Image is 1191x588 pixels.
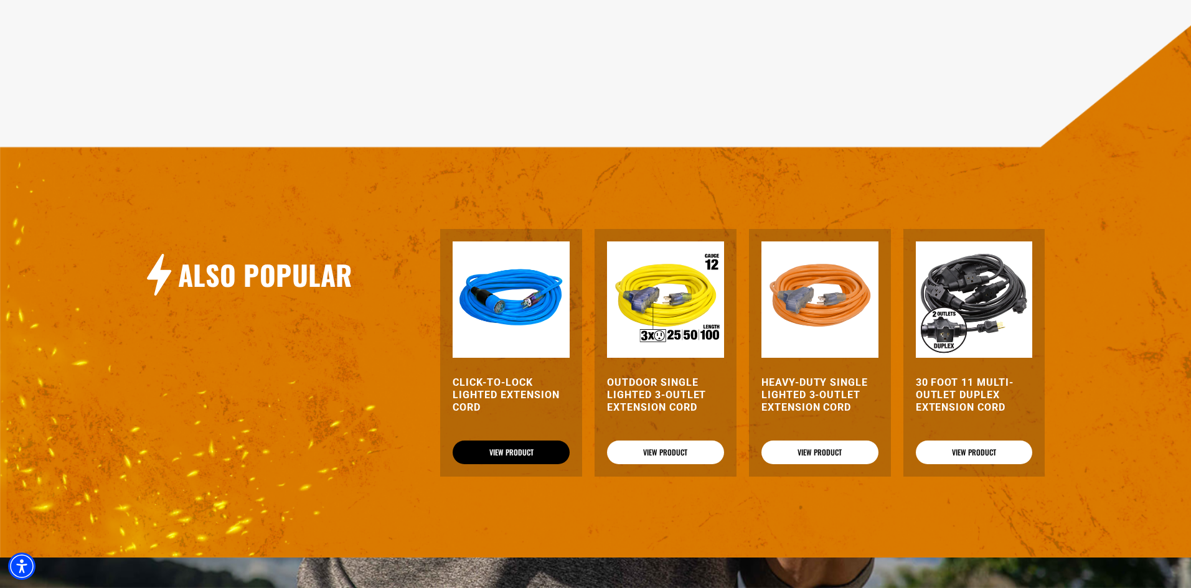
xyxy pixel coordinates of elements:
[916,376,1033,414] a: 30 Foot 11 Multi-Outlet Duplex Extension Cord
[607,441,724,464] a: View Product
[453,441,570,464] a: View Product
[761,441,878,464] a: View Product
[761,241,878,358] img: orange
[916,241,1033,358] img: black
[607,376,724,414] a: Outdoor Single Lighted 3-Outlet Extension Cord
[8,553,35,580] div: Accessibility Menu
[761,376,878,414] a: Heavy-Duty Single Lighted 3-Outlet Extension Cord
[453,376,570,414] a: Click-to-Lock Lighted Extension Cord
[178,257,352,292] h2: Also Popular
[453,241,570,358] img: blue
[916,441,1033,464] a: View Product
[607,241,724,358] img: Outdoor Single Lighted 3-Outlet Extension Cord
